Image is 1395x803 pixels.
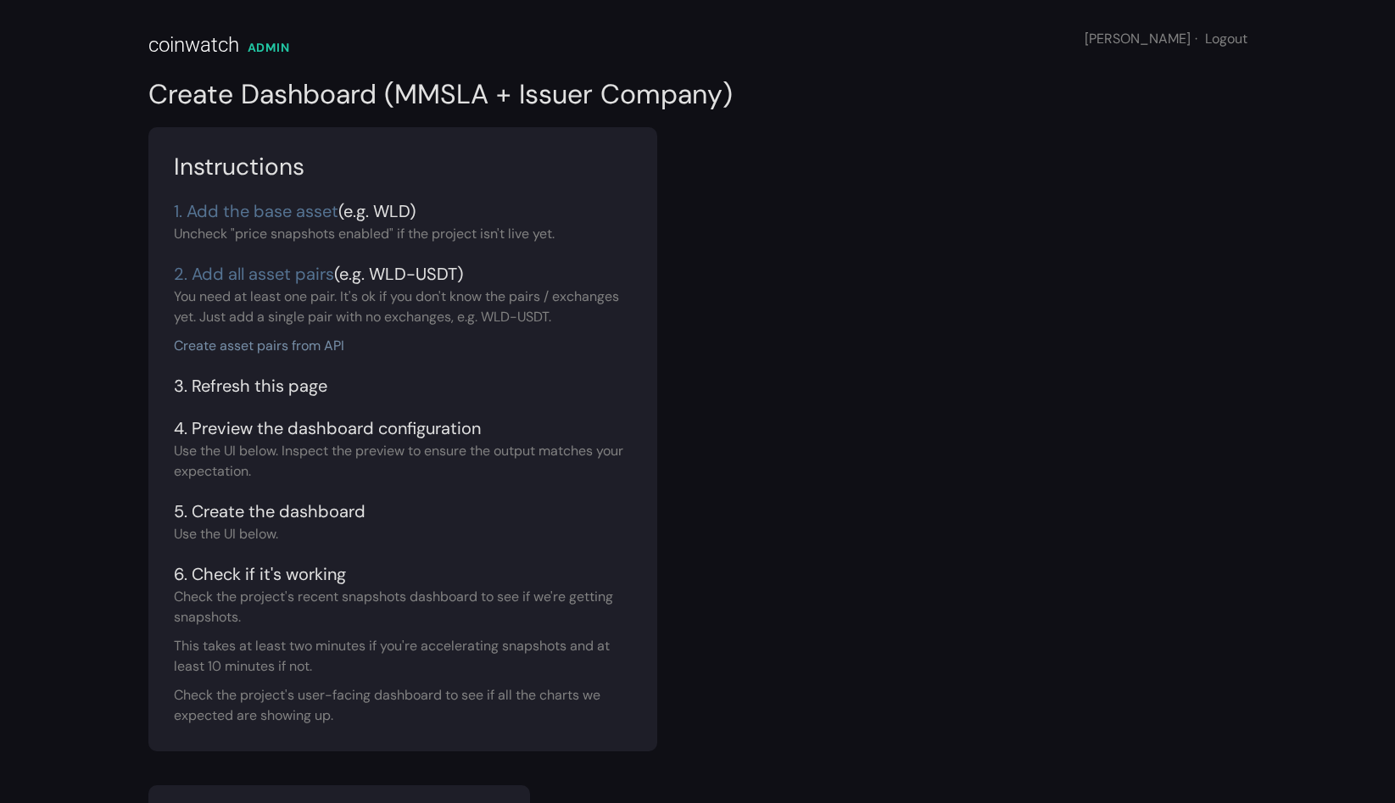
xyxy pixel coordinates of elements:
[174,337,344,354] a: Create asset pairs from API
[174,373,632,399] div: 3. Refresh this page
[148,78,1247,110] h2: Create Dashboard (MMSLA + Issuer Company)
[174,261,632,287] div: (e.g. WLD-USDT)
[174,153,632,181] h3: Instructions
[174,441,632,482] div: Use the UI below. Inspect the preview to ensure the output matches your expectation.
[174,287,632,356] div: You need at least one pair. It's ok if you don't know the pairs / exchanges yet. Just add a singl...
[174,263,334,285] a: 2. Add all asset pairs
[174,499,632,524] div: 5. Create the dashboard
[174,224,632,244] div: Uncheck "price snapshots enabled" if the project isn't live yet.
[174,198,632,224] div: (e.g. WLD)
[174,524,632,544] div: Use the UI below.
[1195,30,1197,47] span: ·
[248,39,290,57] div: ADMIN
[174,561,632,587] div: 6. Check if it's working
[1085,29,1247,49] div: [PERSON_NAME]
[1205,30,1247,47] a: Logout
[174,200,338,222] a: 1. Add the base asset
[174,636,632,677] div: This takes at least two minutes if you're accelerating snapshots and at least 10 minutes if not.
[148,30,239,60] div: coinwatch
[174,587,632,627] div: Check the project's recent snapshots dashboard to see if we're getting snapshots.
[174,415,632,441] div: 4. Preview the dashboard configuration
[174,685,632,726] div: Check the project's user-facing dashboard to see if all the charts we expected are showing up.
